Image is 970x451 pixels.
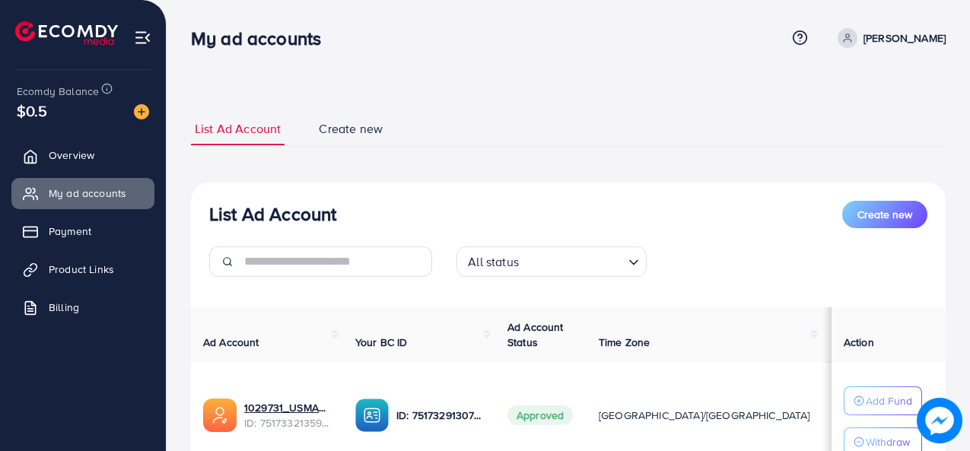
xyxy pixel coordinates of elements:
button: Add Fund [844,386,922,415]
img: ic-ads-acc.e4c84228.svg [203,399,237,432]
div: <span class='underline'>1029731_USMAN BHAI_1750265294610</span></br>7517332135955726352 [244,400,331,431]
span: Create new [319,120,383,138]
p: Withdraw [866,433,910,451]
span: Approved [507,405,573,425]
img: logo [15,21,118,45]
span: Ad Account Status [507,319,564,350]
span: Time Zone [599,335,650,350]
span: Overview [49,148,94,163]
img: menu [134,29,151,46]
span: Billing [49,300,79,315]
p: [PERSON_NAME] [863,29,946,47]
span: [GEOGRAPHIC_DATA]/[GEOGRAPHIC_DATA] [599,408,810,423]
a: [PERSON_NAME] [832,28,946,48]
div: Search for option [456,246,647,277]
span: Your BC ID [355,335,408,350]
a: 1029731_USMAN BHAI_1750265294610 [244,400,331,415]
span: Create new [857,207,912,222]
span: Action [844,335,874,350]
span: ID: 7517332135955726352 [244,415,331,430]
img: ic-ba-acc.ded83a64.svg [355,399,389,432]
input: Search for option [523,248,622,273]
img: image [134,104,149,119]
a: Payment [11,216,154,246]
span: Product Links [49,262,114,277]
span: Ecomdy Balance [17,84,99,99]
span: Payment [49,224,91,239]
p: Add Fund [866,392,912,410]
p: ID: 7517329130770677768 [396,406,483,424]
a: Billing [11,292,154,322]
span: List Ad Account [195,120,281,138]
span: All status [465,251,522,273]
a: My ad accounts [11,178,154,208]
h3: My ad accounts [191,27,333,49]
span: My ad accounts [49,186,126,201]
button: Create new [842,201,927,228]
span: Ad Account [203,335,259,350]
img: image [917,398,962,443]
h3: List Ad Account [209,203,336,225]
span: $0.5 [17,100,48,122]
a: Overview [11,140,154,170]
a: Product Links [11,254,154,284]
